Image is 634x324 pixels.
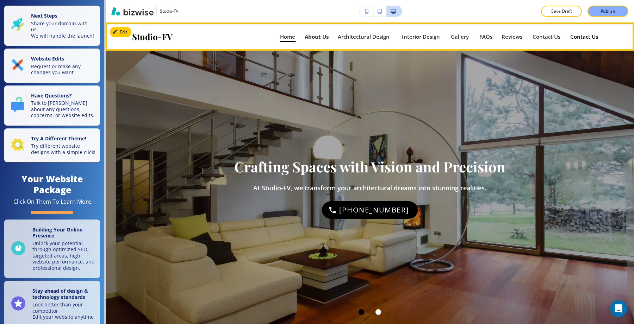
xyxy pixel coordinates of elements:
strong: Next Steps [31,12,57,19]
h3: Studio-FV [160,8,178,14]
span: Studio-FV [132,31,173,42]
button: Website EditsRequest or make any changes you want [4,49,100,83]
p: Reviews [502,34,523,39]
p: Contact Us [533,34,561,39]
h4: Your Website Package [4,173,100,195]
a: [PHONE_NUMBER] [322,201,418,219]
p: Try different website designs with a simple click! [31,143,96,155]
button: Have Questions?Talk to [PERSON_NAME] about any questions, concerns, or website edits. [4,85,100,126]
strong: Website Edits [31,55,64,62]
button: Studio-FV [111,6,178,17]
strong: Try A Different Theme! [31,135,86,142]
button: Try A Different Theme!Try different website designs with a simple click! [4,128,100,163]
strong: Building Your Online Presence [32,226,82,239]
p: About Us [305,34,329,39]
p: Look better than your competitor Edit your website anytime [32,301,96,320]
div: Navigates to hero photo 2 [370,304,387,320]
p: Request or make any changes you want [31,63,96,76]
div: Navigates to hero photo 1 [353,304,370,320]
p: Share your domain with us. We will handle the launch! [31,20,96,39]
div: (830) 470-0315 [322,201,418,219]
p: Architectural Design [338,34,393,39]
img: Bizwise Logo [111,7,154,15]
h1: Crafting Spaces with Vision and Precision [234,158,505,176]
p: Talk to [PERSON_NAME] about any questions, concerns, or website edits. [31,100,96,119]
p: [PHONE_NUMBER] [339,204,409,216]
button: Edit [110,27,131,37]
p: Home [280,34,296,39]
h3: At Studio-FV, we transform your architectural dreams into stunning realities. [253,184,486,193]
p: Publish [601,8,615,14]
button: Publish [588,6,628,17]
p: FAQs [479,34,492,39]
p: Save Draft [550,8,573,14]
div: Click On Them To Learn More [13,198,91,205]
p: Gallery [451,34,470,39]
a: Building Your Online PresenceUnlock your potential through optimized SEO, targeted areas, high we... [4,220,100,278]
p: Interior Design [402,34,442,39]
strong: Stay ahead of design & technology standards [32,287,88,300]
p: Contact Us [570,32,599,41]
button: Next StepsShare your domain with us.We will handle the launch! [4,6,100,46]
div: Open Intercom Messenger [610,300,627,317]
button: Save Draft [541,6,582,17]
strong: Have Questions? [31,92,72,99]
p: Unlock your potential through optimized SEO, targeted areas, high website performance, and profes... [32,240,96,271]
